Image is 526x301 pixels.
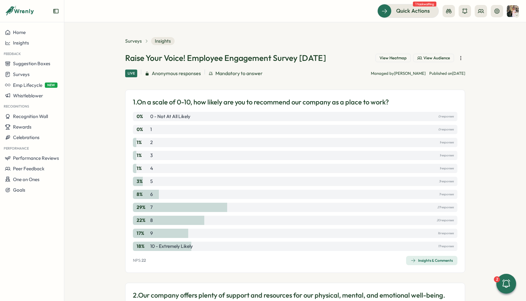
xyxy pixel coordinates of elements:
div: Insights & Comments [411,258,453,263]
button: View Audience [413,54,454,62]
span: Performance Reviews [13,155,59,161]
h1: Raise Your Voice! Employee Engagement Survey [DATE] [125,53,326,63]
span: Home [13,29,26,35]
span: 22 [142,258,146,263]
span: [PERSON_NAME] [394,71,426,76]
span: Recognition Wall [13,113,48,119]
p: 1 % [137,152,149,159]
p: 29 % [137,204,149,211]
p: 5 [150,178,153,185]
span: [DATE] [452,71,465,76]
p: 2 [150,139,153,146]
p: 0 - Not at all likely [150,113,190,120]
span: Whistleblower [13,93,43,99]
span: Suggestion Boxes [13,61,50,66]
span: Celebrations [13,134,40,140]
p: 27 responses [437,204,454,211]
p: Published on [429,71,465,76]
div: 2 [494,276,500,282]
span: Emp Lifecycle [13,82,42,88]
p: 1 % [137,165,149,172]
span: Goals [13,187,25,193]
span: One on Ones [13,176,40,182]
p: 3 % [137,178,149,185]
p: 9 [150,230,153,237]
p: 1 responses [439,139,454,146]
span: Rewards [13,124,32,130]
p: 20 responses [437,217,454,224]
span: Peer Feedback [13,166,45,172]
button: View Heatmap [375,54,411,62]
p: Managed by [371,71,426,76]
button: Expand sidebar [53,8,59,14]
span: Insights [13,40,29,46]
div: Live [125,70,137,77]
span: NEW [45,83,57,88]
p: 0 responses [438,113,454,120]
p: 18 % [137,243,149,250]
p: 1 [150,126,152,133]
a: Surveys [125,38,142,45]
p: 8 % [137,191,149,198]
p: 1 responses [439,152,454,159]
p: 3 [150,152,153,159]
p: 17 responses [438,243,454,250]
img: Hannah Saunders [507,5,519,17]
p: 10 - Extremely likely [150,243,193,250]
p: 1 % [137,139,149,146]
span: Quick Actions [396,7,430,15]
p: 0 % [137,113,149,120]
span: Anonymous responses [152,70,201,77]
p: 4 [150,165,153,172]
p: 1 responses [439,165,454,172]
p: 0 responses [438,126,454,133]
p: NPS: [133,258,146,263]
p: 22 % [137,217,149,224]
p: 3 responses [439,178,454,185]
p: 2. Our company offers plenty of support and resources for our physical, mental, and emotional wel... [133,290,445,300]
p: 6 [150,191,153,198]
p: 7 responses [439,191,454,198]
p: 7 [150,204,153,211]
span: Mandatory to answer [215,70,263,77]
p: 8 [150,217,153,224]
p: 17 % [137,230,149,237]
span: View Heatmap [380,55,407,61]
span: View Audience [423,55,450,61]
button: 2 [496,274,516,294]
button: Quick Actions [377,4,439,18]
p: 16 responses [438,230,454,237]
p: 0 % [137,126,149,133]
span: 1 task waiting [413,2,436,6]
p: 1. On a scale of 0-10, how likely are you to recommend our company as a place to work? [133,97,389,107]
button: Insights & Comments [406,256,457,265]
span: Insights [151,37,175,45]
span: Surveys [13,71,30,77]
